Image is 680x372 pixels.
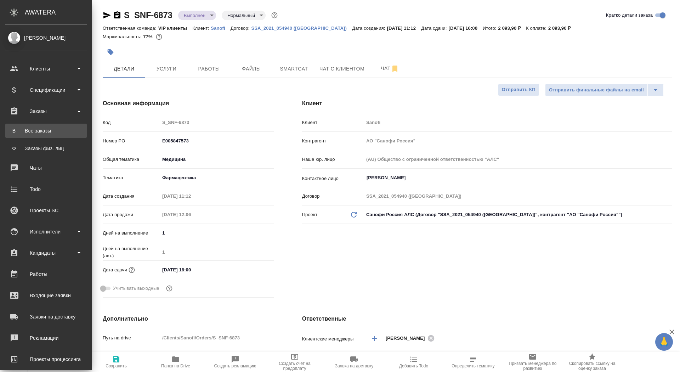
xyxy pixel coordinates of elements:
p: Общая тематика [103,156,160,163]
input: ✎ Введи что-нибудь [160,228,274,238]
p: Клиент: [192,26,211,31]
span: Чат с клиентом [319,64,364,73]
div: Проекты процессинга [5,354,87,365]
span: Работы [192,64,226,73]
span: Добавить Todo [399,363,428,368]
button: 🙏 [655,333,673,351]
p: К оплате: [526,26,548,31]
div: Проекты SC [5,205,87,216]
button: Создать рекламацию [205,352,265,372]
div: Входящие заявки [5,290,87,301]
a: Заявки на доставку [2,308,90,326]
span: Учитывать выходные [113,285,159,292]
button: Отправить финальные файлы на email [545,84,648,96]
button: Создать счет на предоплату [265,352,324,372]
p: 77% [143,34,154,39]
a: ФЗаказы физ. лиц [5,141,87,156]
div: Рекламации [5,333,87,343]
p: Контрагент [302,137,364,145]
p: Дней на выполнение [103,230,160,237]
span: Отправить финальные файлы на email [549,86,644,94]
button: Добавить менеджера [366,330,383,347]
a: Проекты SC [2,202,90,219]
a: SSA_2021_054940 ([GEOGRAPHIC_DATA]) [251,25,352,31]
h4: Дополнительно [103,315,274,323]
span: Чат [373,64,407,73]
div: [PERSON_NAME] [386,334,437,343]
div: Заказы физ. лиц [9,145,83,152]
p: [DATE] 16:00 [448,26,483,31]
button: Нормальный [225,12,257,18]
div: Фармацевтика [160,172,274,184]
span: Детали [107,64,141,73]
p: Код [103,119,160,126]
span: Создать рекламацию [214,363,256,368]
p: Sanofi [211,26,231,31]
p: Договор [302,193,364,200]
p: Дата создания [103,193,160,200]
button: Добавить тэг [103,44,118,60]
button: Определить тематику [443,352,503,372]
div: Выполнен [222,11,266,20]
span: Призвать менеджера по развитию [507,361,558,371]
span: Файлы [234,64,268,73]
a: Sanofi [211,25,231,31]
p: Контактное лицо [302,175,364,182]
button: Добавить Todo [384,352,443,372]
p: [DATE] 11:12 [387,26,421,31]
input: Пустое поле [364,191,672,201]
p: Дата сдачи [103,266,127,274]
p: Тематика [103,174,160,181]
a: Входящие заявки [2,287,90,304]
button: Сохранить [86,352,146,372]
div: split button [545,84,664,96]
div: Заказы [5,106,87,117]
p: Клиентские менеджеры [302,336,364,343]
p: Наше юр. лицо [302,156,364,163]
button: Скопировать ссылку на оценку заказа [562,352,622,372]
button: Если добавить услуги и заполнить их объемом, то дата рассчитается автоматически [127,265,136,275]
p: Проект [302,211,318,218]
p: Итого: [483,26,498,31]
span: 🙏 [658,334,670,349]
button: 394.58 RUB; [154,32,164,41]
a: S_SNF-6873 [124,10,172,20]
p: Ответственная команда [302,350,350,364]
button: Заявка на доставку [324,352,384,372]
input: Пустое поле [160,209,222,220]
p: Дней на выполнение (авт.) [103,245,160,259]
button: Open [668,177,670,179]
button: Папка на Drive [146,352,205,372]
div: Todo [5,184,87,195]
span: Сохранить [106,363,127,368]
input: Пустое поле [364,117,672,128]
span: Скопировать ссылку на оценку заказа [567,361,618,371]
span: Отправить КП [502,86,535,94]
p: 2 093,90 ₽ [548,26,576,31]
input: ✎ Введи что-нибудь [160,351,274,361]
button: Доп статусы указывают на важность/срочность заказа [270,11,279,20]
p: SSA_2021_054940 ([GEOGRAPHIC_DATA]) [251,26,352,31]
span: Кратко детали заказа [606,12,653,19]
p: VIP клиенты [158,26,192,31]
span: Услуги [149,64,183,73]
div: [PERSON_NAME] [5,34,87,42]
div: Спецификации [5,85,87,95]
svg: Отписаться [391,64,399,73]
input: ✎ Введи что-нибудь [160,136,274,146]
input: ✎ Введи что-нибудь [160,265,222,275]
button: Призвать менеджера по развитию [503,352,562,372]
p: Путь на drive [103,334,160,342]
span: Определить тематику [452,363,494,368]
div: Работы [5,269,87,280]
div: Санофи Россия АЛС (Договор "SSA_2021_054940 ([GEOGRAPHIC_DATA])", контрагент "АО "Санофи Россия"") [364,209,672,221]
input: Пустое поле [160,191,222,201]
input: Пустое поле [160,333,274,343]
p: Дата создания: [352,26,387,31]
p: Дата продажи [103,211,160,218]
p: Дата сдачи: [421,26,448,31]
span: Папка на Drive [161,363,190,368]
a: Рекламации [2,329,90,347]
div: Исполнители [5,226,87,237]
div: VIP клиенты [364,351,672,363]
